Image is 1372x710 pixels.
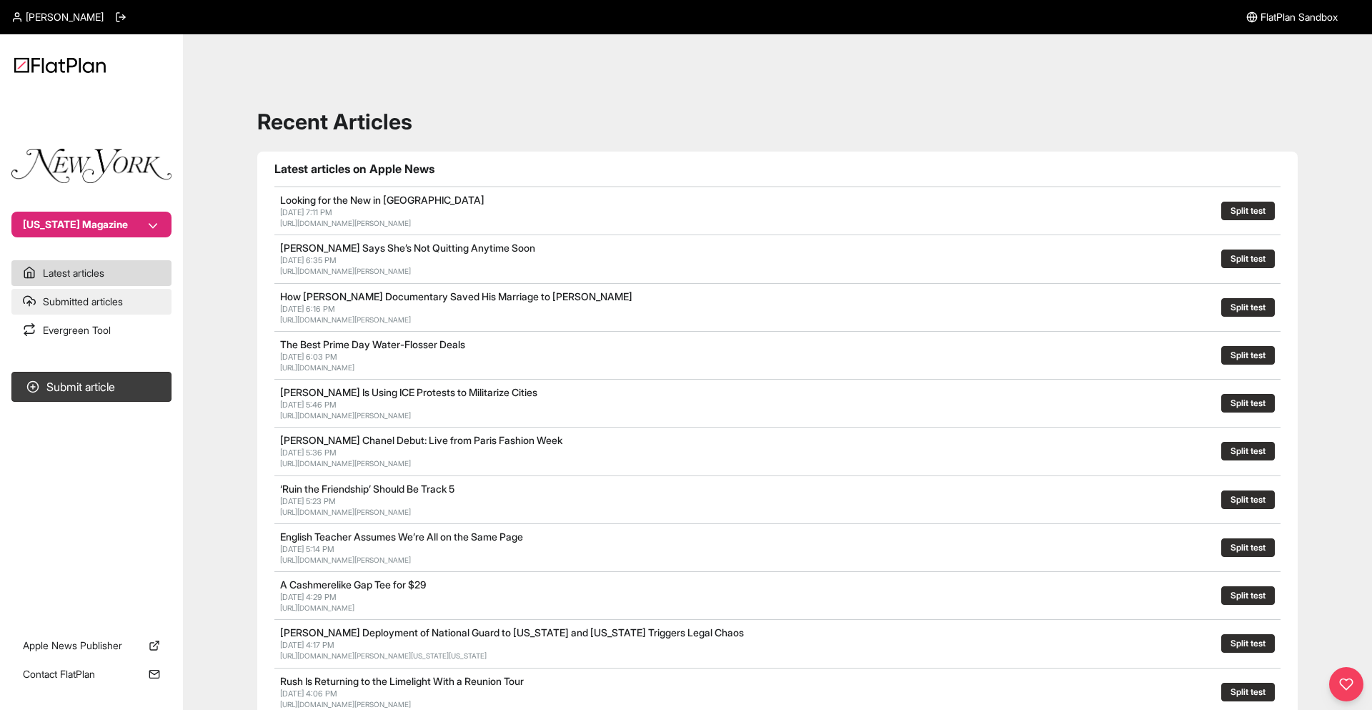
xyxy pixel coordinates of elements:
[1221,346,1275,365] button: Split test
[280,255,337,265] span: [DATE] 6:35 PM
[280,338,465,350] a: The Best Prime Day Water-Flosser Deals
[280,400,337,410] span: [DATE] 5:46 PM
[26,10,104,24] span: [PERSON_NAME]
[1221,298,1275,317] button: Split test
[14,57,106,73] img: Logo
[1221,394,1275,413] button: Split test
[280,626,744,638] a: [PERSON_NAME] Deployment of National Guard to [US_STATE] and [US_STATE] Triggers Legal Chaos
[280,194,484,206] a: Looking for the New in [GEOGRAPHIC_DATA]
[280,689,337,699] span: [DATE] 4:06 PM
[280,640,334,650] span: [DATE] 4:17 PM
[1221,586,1275,605] button: Split test
[280,578,426,591] a: A Cashmerelike Gap Tee for $29
[280,700,411,709] a: [URL][DOMAIN_NAME][PERSON_NAME]
[280,592,337,602] span: [DATE] 4:29 PM
[11,260,171,286] a: Latest articles
[280,304,335,314] span: [DATE] 6:16 PM
[257,109,1298,134] h1: Recent Articles
[1221,490,1275,509] button: Split test
[11,10,104,24] a: [PERSON_NAME]
[11,317,171,343] a: Evergreen Tool
[11,149,171,183] img: Publication Logo
[1221,202,1275,220] button: Split test
[11,633,171,659] a: Apple News Publisher
[280,459,411,468] a: [URL][DOMAIN_NAME][PERSON_NAME]
[280,651,487,660] a: [URL][DOMAIN_NAME][PERSON_NAME][US_STATE][US_STATE]
[11,372,171,402] button: Submit article
[280,531,523,543] a: English Teacher Assumes We’re All on the Same Page
[11,661,171,687] a: Contact FlatPlan
[1221,634,1275,653] button: Split test
[11,289,171,315] a: Submitted articles
[1221,683,1275,701] button: Split test
[1221,538,1275,557] button: Split test
[280,363,354,372] a: [URL][DOMAIN_NAME]
[274,160,1281,177] h1: Latest articles on Apple News
[280,434,562,446] a: [PERSON_NAME] Chanel Debut: Live from Paris Fashion Week
[280,242,535,254] a: [PERSON_NAME] Says She’s Not Quitting Anytime Soon
[280,290,632,302] a: How [PERSON_NAME] Documentary Saved His Marriage to [PERSON_NAME]
[280,496,336,506] span: [DATE] 5:23 PM
[280,508,411,516] a: [URL][DOMAIN_NAME][PERSON_NAME]
[280,483,454,495] a: ‘Ruin the Friendship’ Should Be Track 5
[280,352,337,362] span: [DATE] 6:03 PM
[280,544,334,554] span: [DATE] 5:14 PM
[280,207,332,217] span: [DATE] 7:11 PM
[280,315,411,324] a: [URL][DOMAIN_NAME][PERSON_NAME]
[280,386,537,398] a: [PERSON_NAME] Is Using ICE Protests to Militarize Cities
[11,212,171,237] button: [US_STATE] Magazine
[280,267,411,275] a: [URL][DOMAIN_NAME][PERSON_NAME]
[280,675,524,687] a: Rush Is Returning to the Limelight With a Reunion Tour
[280,448,337,458] span: [DATE] 5:36 PM
[280,556,411,564] a: [URL][DOMAIN_NAME][PERSON_NAME]
[1261,10,1338,24] span: FlatPlan Sandbox
[280,219,411,227] a: [URL][DOMAIN_NAME][PERSON_NAME]
[1221,442,1275,460] button: Split test
[1221,250,1275,268] button: Split test
[280,411,411,420] a: [URL][DOMAIN_NAME][PERSON_NAME]
[280,603,354,612] a: [URL][DOMAIN_NAME]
